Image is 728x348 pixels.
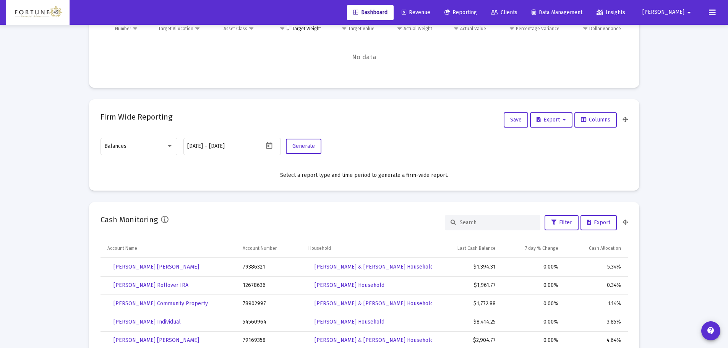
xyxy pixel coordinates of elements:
[107,296,214,311] a: [PERSON_NAME] Community Property
[209,143,246,149] input: End date
[224,26,247,32] div: Asset Class
[113,319,181,325] span: [PERSON_NAME] Individual
[564,258,628,276] td: 5.34%
[292,26,321,32] div: Target Weight
[597,9,625,16] span: Insights
[564,295,628,313] td: 1.14%
[438,5,483,20] a: Reporting
[237,240,303,258] td: Column Account Number
[315,282,384,288] span: [PERSON_NAME] Household
[353,9,388,16] span: Dashboard
[101,240,238,258] td: Column Account Name
[101,111,172,123] h2: Firm Wide Reporting
[248,26,254,31] span: Show filter options for column 'Asset Class'
[204,143,208,149] span: –
[551,219,572,226] span: Filter
[460,26,486,32] div: Actual Value
[642,9,684,16] span: [PERSON_NAME]
[12,5,64,20] img: Dashboard
[286,139,321,154] button: Generate
[115,26,131,32] div: Number
[101,214,158,226] h2: Cash Monitoring
[432,258,501,276] td: $1,394.31
[530,112,572,128] button: Export
[326,19,380,38] td: Column Target Value
[589,26,621,32] div: Dollar Variance
[303,240,432,258] td: Column Household
[633,5,703,20] button: [PERSON_NAME]
[341,26,347,31] span: Show filter options for column 'Target Value'
[564,276,628,295] td: 0.34%
[347,5,394,20] a: Dashboard
[525,245,558,251] div: 7 day % Change
[587,219,610,226] span: Export
[237,313,303,331] td: 54560964
[402,9,430,16] span: Revenue
[537,117,566,123] span: Export
[113,337,199,343] span: [PERSON_NAME] [PERSON_NAME]
[501,240,564,258] td: Column 7 day % Change
[107,259,205,275] a: [PERSON_NAME] [PERSON_NAME]
[107,314,187,330] a: [PERSON_NAME] Individual
[348,26,375,32] div: Target Value
[397,26,402,31] span: Show filter options for column 'Actual Weight'
[684,5,694,20] mat-icon: arrow_drop_down
[509,26,515,31] span: Show filter options for column 'Percentage Variance'
[315,319,384,325] span: [PERSON_NAME] Household
[438,19,491,38] td: Column Actual Value
[444,9,477,16] span: Reporting
[308,296,439,311] a: [PERSON_NAME] & [PERSON_NAME] Household
[237,295,303,313] td: 78902997
[237,258,303,276] td: 79386321
[510,117,522,123] span: Save
[516,26,559,32] div: Percentage Variance
[308,245,331,251] div: Household
[113,282,188,288] span: [PERSON_NAME] Rollover IRA
[457,245,496,251] div: Last Cash Balance
[491,19,565,38] td: Column Percentage Variance
[564,313,628,331] td: 3.85%
[315,264,433,270] span: [PERSON_NAME] & [PERSON_NAME] Household
[113,264,199,270] span: [PERSON_NAME] [PERSON_NAME]
[110,19,153,38] td: Column Number
[269,19,326,38] td: Column Target Weight
[107,333,205,348] a: [PERSON_NAME] [PERSON_NAME]
[315,337,433,343] span: [PERSON_NAME] & [PERSON_NAME] Household
[574,112,617,128] button: Columns
[404,26,432,32] div: Actual Weight
[525,5,589,20] a: Data Management
[432,276,501,295] td: $1,961.77
[432,240,501,258] td: Column Last Cash Balance
[158,26,193,32] div: Target Allocation
[506,300,558,308] div: 0.00%
[315,300,433,307] span: [PERSON_NAME] & [PERSON_NAME] Household
[532,9,582,16] span: Data Management
[218,19,269,38] td: Column Asset Class
[101,53,628,62] span: No data
[132,26,138,31] span: Show filter options for column 'Number'
[564,240,628,258] td: Column Cash Allocation
[506,318,558,326] div: 0.00%
[292,143,315,149] span: Generate
[396,5,436,20] a: Revenue
[308,314,391,330] a: [PERSON_NAME] Household
[581,117,610,123] span: Columns
[506,337,558,344] div: 0.00%
[113,300,208,307] span: [PERSON_NAME] Community Property
[101,172,628,179] div: Select a report type and time period to generate a firm-wide report.
[485,5,524,20] a: Clients
[506,282,558,289] div: 0.00%
[580,215,617,230] button: Export
[432,295,501,313] td: $1,772.88
[308,259,439,275] a: [PERSON_NAME] & [PERSON_NAME] Household
[460,219,535,226] input: Search
[279,26,285,31] span: Show filter options for column 'Target Weight'
[380,19,437,38] td: Column Actual Weight
[187,143,203,149] input: Start date
[104,143,126,149] span: Balances
[589,245,621,251] div: Cash Allocation
[107,278,195,293] a: [PERSON_NAME] Rollover IRA
[545,215,579,230] button: Filter
[195,26,200,31] span: Show filter options for column 'Target Allocation'
[590,5,631,20] a: Insights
